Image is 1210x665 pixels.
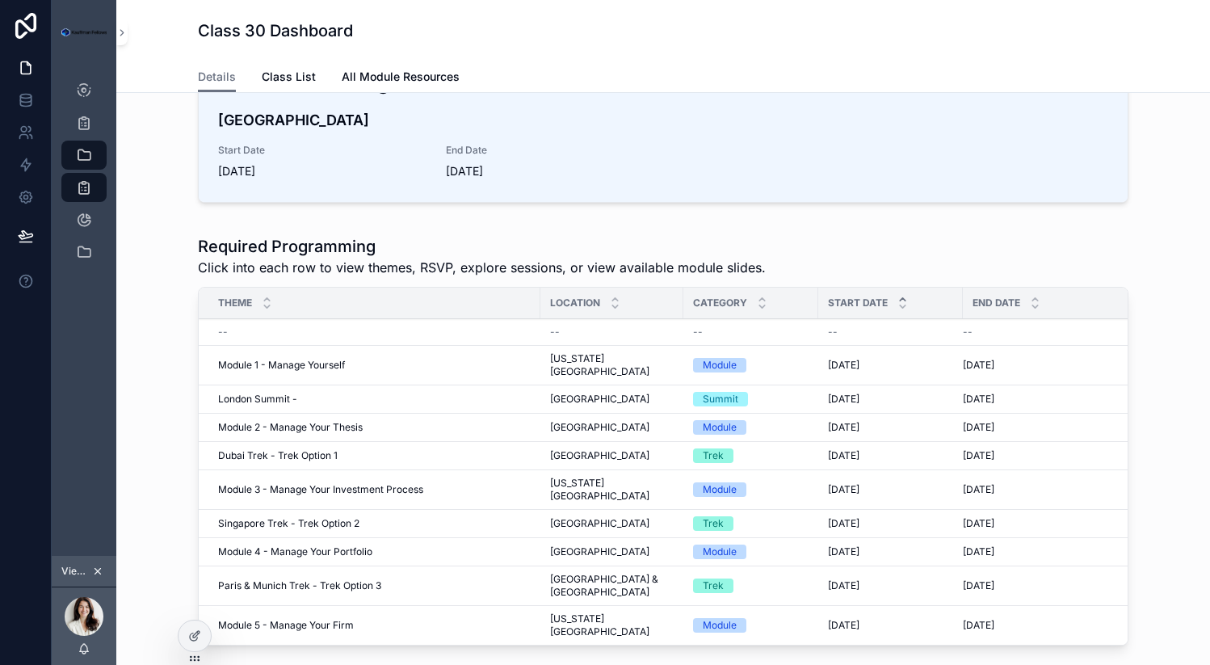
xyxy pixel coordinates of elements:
a: [GEOGRAPHIC_DATA] [550,545,674,558]
span: [GEOGRAPHIC_DATA] [550,393,649,406]
a: [DATE] [963,449,1120,462]
span: Module 1 - Manage Yourself [218,359,345,372]
h1: Required Programming [198,235,766,258]
a: [DATE] [828,545,953,558]
span: [DATE] [446,163,654,179]
span: Location [550,297,600,309]
span: Class List [262,69,316,85]
span: [DATE] [218,163,426,179]
a: Module [693,420,809,435]
div: Module [703,482,737,497]
span: [DATE] [963,359,994,372]
a: [DATE] [828,393,953,406]
a: [DATE] [963,545,1120,558]
h4: [GEOGRAPHIC_DATA] [218,109,1108,131]
div: Module [703,545,737,559]
div: Trek [703,516,724,531]
a: [DATE] [963,359,1120,372]
a: [GEOGRAPHIC_DATA] & [GEOGRAPHIC_DATA] [550,573,674,599]
a: Paris & Munich Trek - Trek Option 3 [218,579,531,592]
span: [DATE] [828,359,859,372]
a: [DATE] [828,483,953,496]
span: -- [218,326,228,339]
div: Module [703,618,737,633]
a: Module 2 - Manage Your Thesis[GEOGRAPHIC_DATA]Start Date[DATE]End Date[DATE] [199,47,1128,202]
span: Viewing as Alana [61,565,89,578]
a: Module [693,482,809,497]
a: Dubai Trek - Trek Option 1 [218,449,531,462]
a: [GEOGRAPHIC_DATA] [550,449,674,462]
a: Module 5 - Manage Your Firm [218,619,531,632]
span: [GEOGRAPHIC_DATA] [550,421,649,434]
span: [DATE] [963,449,994,462]
span: London Summit - [218,393,297,406]
span: Start Date [218,144,426,157]
span: [US_STATE][GEOGRAPHIC_DATA] [550,477,674,503]
a: -- [550,326,674,339]
span: Singapore Trek - Trek Option 2 [218,517,359,530]
a: [DATE] [963,393,1120,406]
a: Module [693,358,809,372]
span: [DATE] [828,545,859,558]
span: [DATE] [963,517,994,530]
span: [DATE] [828,393,859,406]
span: Dubai Trek - Trek Option 1 [218,449,338,462]
span: -- [828,326,838,339]
div: scrollable content [52,65,116,288]
span: [DATE] [963,545,994,558]
span: [GEOGRAPHIC_DATA] [550,517,649,530]
a: Module 2 - Manage Your Thesis [218,421,531,434]
span: Module 4 - Manage Your Portfolio [218,545,372,558]
a: [US_STATE][GEOGRAPHIC_DATA] [550,352,674,378]
div: Trek [703,448,724,463]
span: Module 2 - Manage Your Thesis [218,421,363,434]
a: Trek [693,579,809,593]
a: [DATE] [963,483,1120,496]
a: Trek [693,516,809,531]
a: -- [963,326,1120,339]
div: Trek [703,579,724,593]
a: -- [693,326,809,339]
a: [DATE] [828,579,953,592]
span: Module 5 - Manage Your Firm [218,619,354,632]
a: Details [198,62,236,93]
a: [DATE] [963,421,1120,434]
a: Trek [693,448,809,463]
span: [DATE] [828,619,859,632]
div: Module [703,420,737,435]
span: Details [198,69,236,85]
span: End Date [973,297,1020,309]
a: London Summit - [218,393,531,406]
a: -- [218,326,531,339]
a: [GEOGRAPHIC_DATA] [550,517,674,530]
span: [DATE] [963,579,994,592]
a: [DATE] [963,579,1120,592]
span: [DATE] [828,483,859,496]
a: [DATE] [963,517,1120,530]
a: [GEOGRAPHIC_DATA] [550,421,674,434]
h1: Class 30 Dashboard [198,19,353,42]
span: [DATE] [828,579,859,592]
span: Paris & Munich Trek - Trek Option 3 [218,579,381,592]
a: Module 4 - Manage Your Portfolio [218,545,531,558]
a: Module 3 - Manage Your Investment Process [218,483,531,496]
a: Singapore Trek - Trek Option 2 [218,517,531,530]
a: Module [693,618,809,633]
a: Module 1 - Manage Yourself [218,359,531,372]
span: Module 3 - Manage Your Investment Process [218,483,423,496]
a: [DATE] [828,449,953,462]
a: [DATE] [828,517,953,530]
a: [DATE] [828,421,953,434]
a: Class List [262,62,316,95]
span: [DATE] [963,393,994,406]
span: [DATE] [963,483,994,496]
span: [DATE] [828,421,859,434]
span: All Module Resources [342,69,460,85]
a: [DATE] [828,619,953,632]
span: -- [963,326,973,339]
span: Category [693,297,747,309]
span: [GEOGRAPHIC_DATA] [550,545,649,558]
span: [DATE] [963,619,994,632]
